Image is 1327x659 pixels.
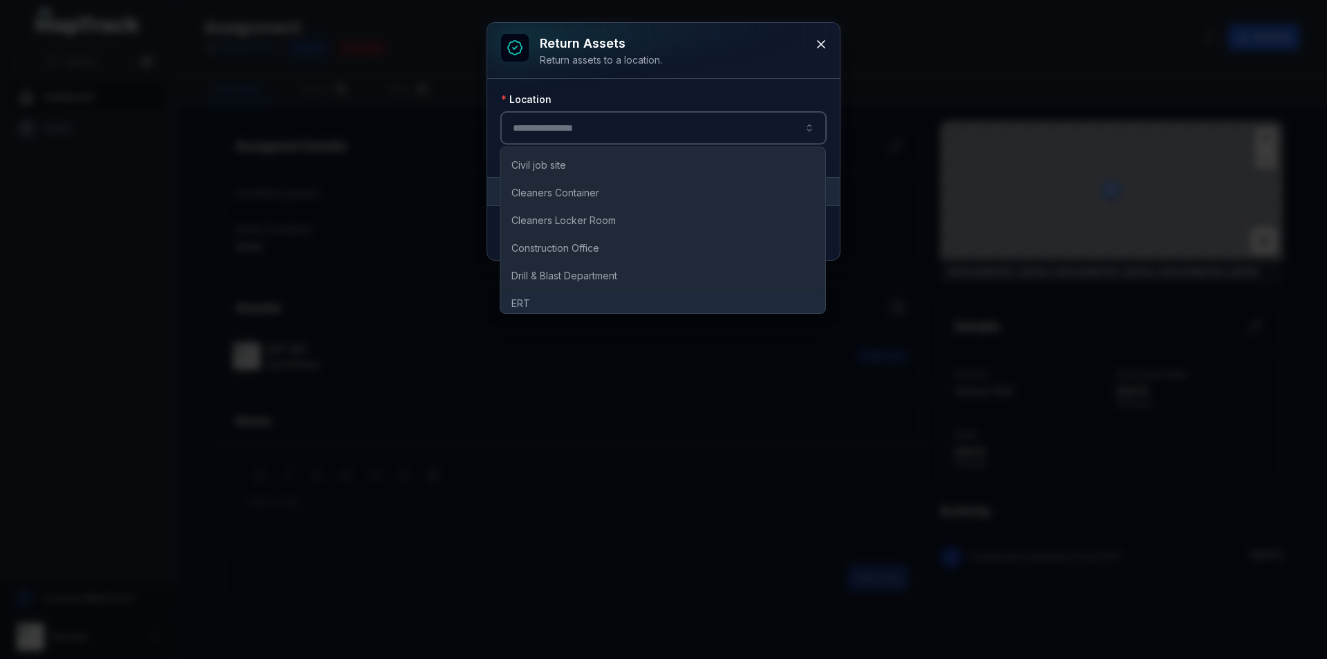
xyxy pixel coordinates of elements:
[511,269,617,283] span: Drill & Blast Department
[501,93,552,106] label: Location
[511,214,616,228] span: Cleaners Locker Room
[511,158,566,172] span: Civil job site
[540,34,662,53] h3: Return assets
[487,178,840,205] button: Assets1
[511,186,599,200] span: Cleaners Container
[511,297,530,310] span: ERT
[540,53,662,67] div: Return assets to a location.
[511,241,599,255] span: Construction Office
